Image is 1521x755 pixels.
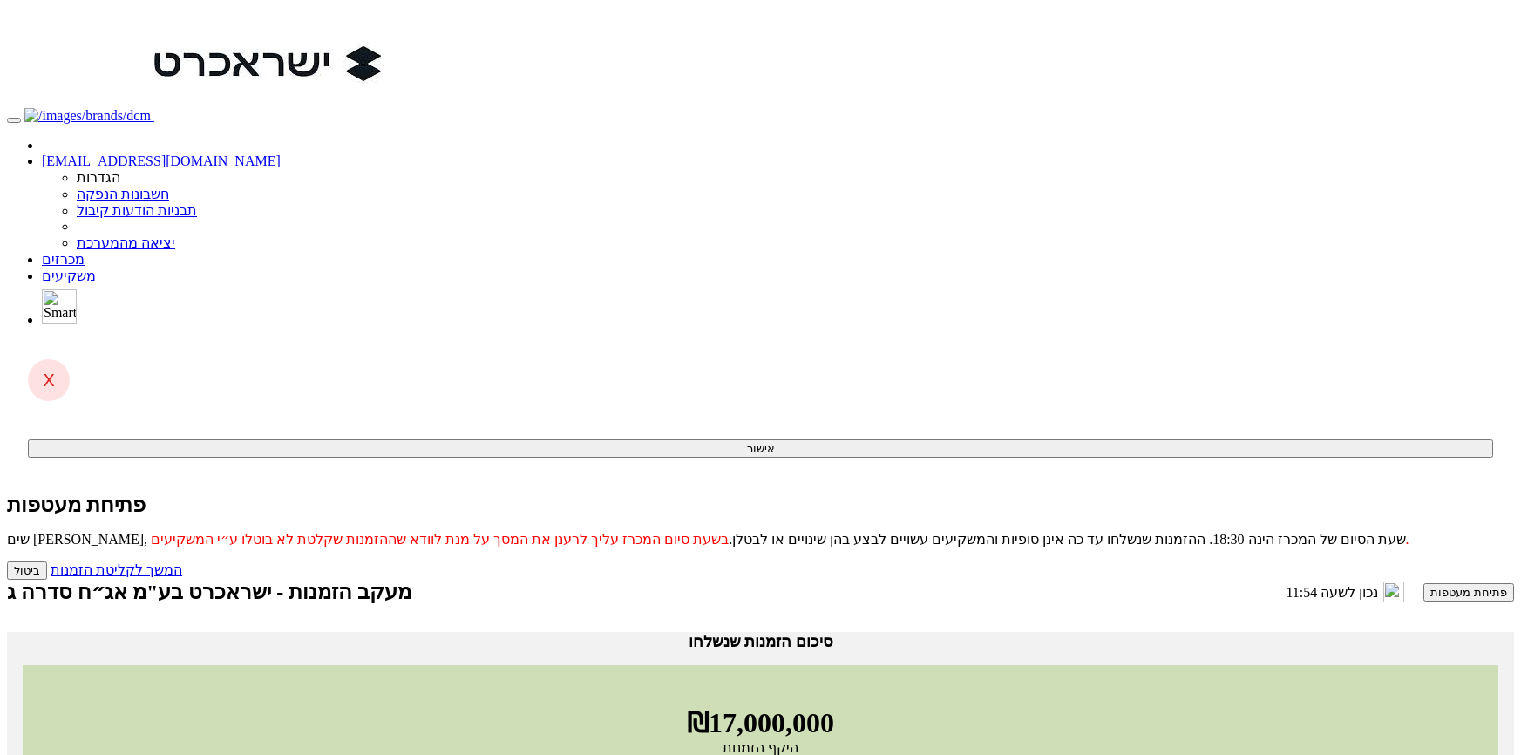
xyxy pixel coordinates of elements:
a: [EMAIL_ADDRESS][DOMAIN_NAME] [42,153,281,168]
a: המשך לקליטת הזמנות [51,562,182,577]
a: תבניות הודעות קיבול [77,203,197,218]
p: נכון לשעה 11:54 [1286,581,1378,603]
p: שים [PERSON_NAME], שעת הסיום של המכרז הינה 18:30. ההזמנות שנשלחו עד כה אינן סופיות והמשקיעים עשוי... [7,531,1514,548]
span: בשעת סיום המכרז עליך לרענן את המסך על מנת לוודא שההזמנות שקלטת לא בוטלו ע״י המשקיעים. [151,532,1409,547]
img: refresh-icon.png [1383,582,1404,602]
a: חשבונות הנפקה [77,187,169,201]
a: מכרזים [42,252,85,267]
span: סיכום הזמנות שנשלחו [689,633,833,650]
h1: פתיחת מעטפות [7,493,1514,517]
img: SmartBull Logo [42,289,77,324]
button: ביטול [7,561,47,580]
button: פתיחת מעטפות [1423,583,1514,602]
img: Auction Logo [154,7,381,120]
span: ₪17,000,000 [687,706,834,739]
a: יציאה מהמערכת [77,235,175,250]
li: הגדרות [77,169,1514,186]
span: X [43,370,55,391]
button: אישור [28,439,1493,458]
img: /images/brands/dcm [24,108,151,124]
a: משקיעים [42,269,96,283]
h1: מעקב הזמנות - ישראכרט בע"מ אג״ח סדרה ג [7,580,411,604]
